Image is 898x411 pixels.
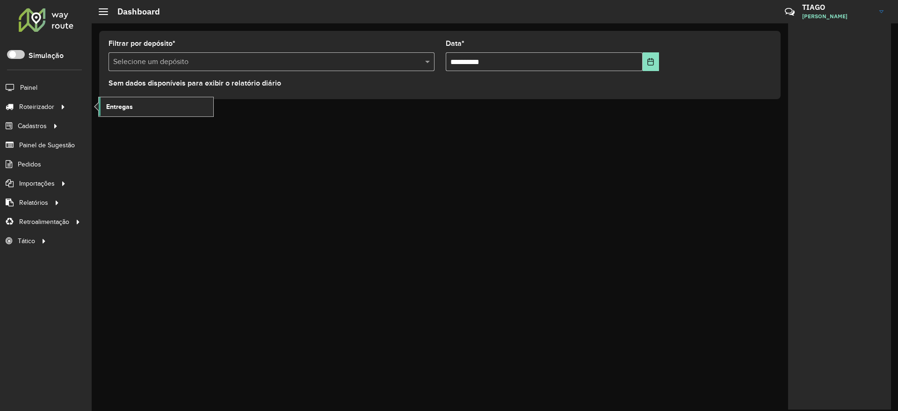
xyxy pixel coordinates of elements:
span: Pedidos [18,159,41,169]
span: Roteirizador [19,102,54,112]
label: Sem dados disponíveis para exibir o relatório diário [109,78,281,89]
h2: Dashboard [108,7,160,17]
span: Entregas [106,102,133,112]
span: Importações [19,179,55,188]
span: Relatórios [19,198,48,208]
label: Data [446,38,464,49]
span: Painel de Sugestão [19,140,75,150]
span: Painel [20,83,37,93]
label: Filtrar por depósito [109,38,175,49]
span: Retroalimentação [19,217,69,227]
span: [PERSON_NAME] [802,12,872,21]
label: Simulação [29,50,64,61]
a: Entregas [99,97,213,116]
span: Tático [18,236,35,246]
button: Choose Date [643,52,659,71]
h3: TIAGO [802,3,872,12]
span: Cadastros [18,121,47,131]
a: Contato Rápido [780,2,800,22]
